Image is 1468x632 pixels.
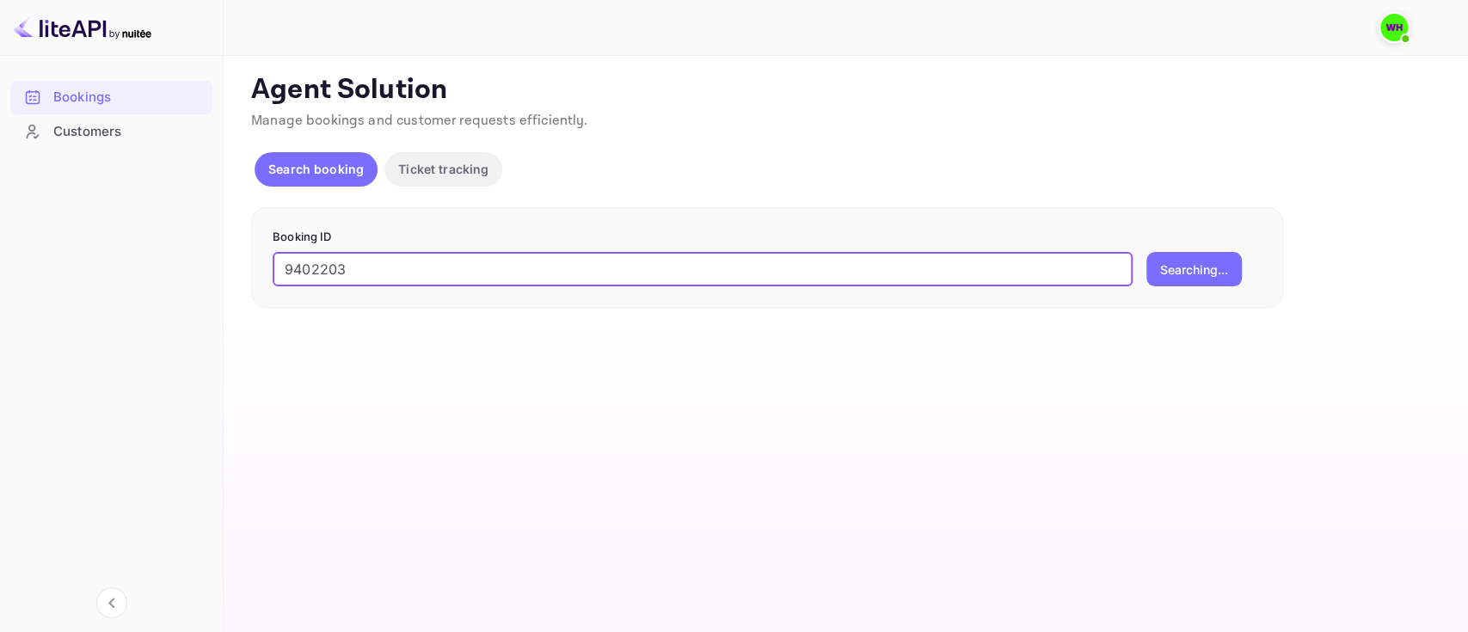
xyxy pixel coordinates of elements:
span: Manage bookings and customer requests efficiently. [251,112,588,130]
div: Customers [53,122,204,142]
p: Booking ID [273,229,1262,246]
button: Searching... [1146,252,1242,286]
div: Customers [10,115,212,149]
img: walid harrass [1380,14,1408,41]
p: Search booking [268,160,364,178]
button: Collapse navigation [96,587,127,618]
a: Customers [10,115,212,147]
a: Bookings [10,81,212,113]
p: Agent Solution [251,73,1437,107]
p: Ticket tracking [398,160,488,178]
img: LiteAPI logo [14,14,151,41]
input: Enter Booking ID (e.g., 63782194) [273,252,1133,286]
div: Bookings [53,88,204,107]
div: Bookings [10,81,212,114]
